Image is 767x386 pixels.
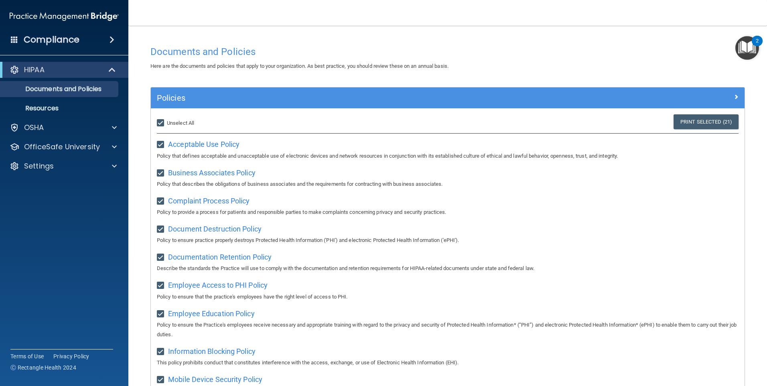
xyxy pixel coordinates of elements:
[157,320,739,339] p: Policy to ensure the Practice's employees receive necessary and appropriate training with regard ...
[168,140,239,148] span: Acceptable Use Policy
[5,85,115,93] p: Documents and Policies
[10,65,116,75] a: HIPAA
[735,36,759,60] button: Open Resource Center, 2 new notifications
[10,161,117,171] a: Settings
[10,142,117,152] a: OfficeSafe University
[157,120,166,126] input: Unselect All
[157,179,739,189] p: Policy that describes the obligations of business associates and the requirements for contracting...
[168,169,256,177] span: Business Associates Policy
[150,47,745,57] h4: Documents and Policies
[167,120,194,126] span: Unselect All
[53,352,89,360] a: Privacy Policy
[756,41,759,51] div: 2
[24,65,45,75] p: HIPAA
[157,236,739,245] p: Policy to ensure practice properly destroys Protected Health Information ('PHI') and electronic P...
[168,225,262,233] span: Document Destruction Policy
[157,91,739,104] a: Policies
[157,358,739,368] p: This policy prohibits conduct that constitutes interference with the access, exchange, or use of ...
[150,63,448,69] span: Here are the documents and policies that apply to your organization. As best practice, you should...
[157,264,739,273] p: Describe the standards the Practice will use to comply with the documentation and retention requi...
[168,197,250,205] span: Complaint Process Policy
[157,207,739,217] p: Policy to provide a process for patients and responsible parties to make complaints concerning pr...
[157,151,739,161] p: Policy that defines acceptable and unacceptable use of electronic devices and network resources i...
[157,93,590,102] h5: Policies
[727,331,757,361] iframe: Drift Widget Chat Controller
[168,309,255,318] span: Employee Education Policy
[10,8,119,24] img: PMB logo
[10,123,117,132] a: OSHA
[168,347,256,356] span: Information Blocking Policy
[157,292,739,302] p: Policy to ensure that the practice's employees have the right level of access to PHI.
[674,114,739,129] a: Print Selected (21)
[24,34,79,45] h4: Compliance
[168,253,272,261] span: Documentation Retention Policy
[168,375,262,384] span: Mobile Device Security Policy
[24,123,44,132] p: OSHA
[10,352,44,360] a: Terms of Use
[10,364,76,372] span: Ⓒ Rectangle Health 2024
[5,104,115,112] p: Resources
[24,161,54,171] p: Settings
[24,142,100,152] p: OfficeSafe University
[168,281,268,289] span: Employee Access to PHI Policy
